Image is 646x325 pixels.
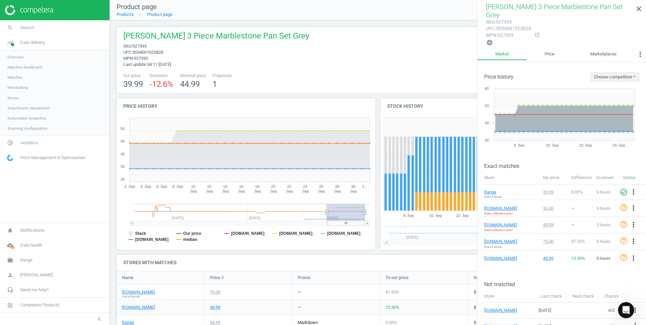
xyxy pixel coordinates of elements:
h3: Price history [484,74,514,80]
tspan: 22. Sep [456,214,469,218]
span: 5 hours [596,190,611,195]
div: 49.99 [543,222,565,228]
tspan: Our price [183,231,201,236]
button: more_vert [629,204,638,213]
span: [PERSON_NAME] 3 Piece Marblestone Pan Set Grey [123,30,309,43]
tspan: Sep [318,189,325,193]
i: arrow_downward [220,274,225,280]
span: 3 hours [596,222,611,227]
i: more_vert [629,254,638,262]
span: markdown [298,320,318,325]
div: — [298,304,301,310]
text: 60 [485,86,489,91]
i: open_in_new [535,32,540,37]
tspan: Sep [191,189,197,193]
span: 5 hours [596,256,611,261]
i: work [4,254,17,267]
i: add_circle [486,39,493,46]
a: [DOMAIN_NAME] [484,255,518,261]
i: notifications [4,224,17,237]
th: Store [477,290,535,303]
tspan: [DOMAIN_NAME] [327,231,361,236]
tspan: 4. Sep [140,184,151,189]
i: help_outline [620,253,628,261]
th: Scanned [593,171,620,184]
span: Minimal price [180,73,206,79]
i: help_outline [620,237,628,245]
div: — [571,222,590,228]
tspan: 24. [303,184,308,189]
text: 50 [485,104,489,108]
span: Data collection error [484,211,513,216]
a: [DOMAIN_NAME] [484,222,518,228]
tspan: 16. [239,184,244,189]
span: [PERSON_NAME] 3 Piece Marblestone Pan Set Grey [486,3,622,19]
span: Last update 04:11 [DATE] [123,62,171,67]
tspan: Sep [239,189,245,193]
div: — [298,289,301,295]
i: more_vert [629,221,638,229]
i: search [4,21,17,34]
tspan: 26. [319,184,324,189]
tspan: [DOMAIN_NAME] [279,231,313,236]
button: more_vert [629,188,638,197]
span: Scanning configuration [7,126,47,131]
span: 5 hours ago [474,289,551,295]
span: 87.55 % [571,239,585,244]
tspan: Sep [270,189,277,193]
tspan: 14. [223,184,228,189]
tspan: Sep [254,189,261,193]
i: help_outline [620,203,628,211]
span: 44.99 [180,79,200,89]
tspan: 30. [351,184,356,189]
tspan: Sep [350,189,357,193]
i: more_vert [629,237,638,245]
tspan: [DOMAIN_NAME] [231,231,265,236]
i: more_vert [629,188,638,196]
span: 12.50 % [571,256,585,261]
tspan: 20. [271,184,276,189]
div: — [571,205,590,211]
span: Out of stock [484,245,502,249]
a: open_in_new [531,32,540,38]
tspan: Stack [135,231,146,236]
text: 40 [485,121,489,125]
span: Matches [7,75,22,80]
h4: Stock history [380,98,507,114]
i: more_vert [636,50,644,58]
a: Price [527,49,572,60]
text: 30 [485,138,489,142]
text: 35 [121,165,125,169]
span: [DATE] [539,308,551,313]
span: Need our help? [20,287,49,293]
tspan: 15. Sep [546,143,559,147]
span: -12.6 % [150,79,173,89]
span: Name [122,275,133,281]
i: headset_mic [4,283,17,296]
span: 12.50 % [386,305,399,310]
div: : 5054061025828 [486,25,531,32]
span: 927393 [134,56,148,61]
td: 4 / 3 [599,303,623,319]
span: 0.00 % [386,320,397,325]
span: Overview [7,54,24,60]
span: Notifications [20,227,45,233]
a: [DOMAIN_NAME] [484,307,525,314]
tspan: 22. [287,184,292,189]
span: mpn : [123,56,134,61]
i: person [4,269,17,281]
span: Deviation [150,73,173,79]
a: [DOMAIN_NAME] [122,304,155,310]
button: chevron_left [91,315,108,323]
a: Product page [147,12,172,17]
span: Out of stock [122,294,140,299]
span: 5 hours [596,206,611,211]
span: sku : [123,44,132,49]
span: Data delivery [20,40,45,46]
span: 5 hours [596,239,611,244]
span: Competera Products [20,302,59,308]
span: To our price [386,275,408,281]
span: Stores [7,95,19,101]
span: upc [486,26,495,31]
div: 75.00 [543,239,565,245]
